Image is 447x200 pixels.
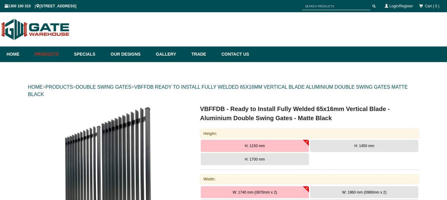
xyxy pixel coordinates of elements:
span: H: 1450 mm [354,144,374,148]
span: 1300 100 310 | [STREET_ADDRESS] [5,4,76,8]
a: Trade [188,46,218,62]
button: W: 1960 mm (0980mm x 2) [310,186,418,198]
span: H: 1700 mm [245,157,265,161]
h1: VBFFDB - Ready to Install Fully Welded 65x16mm Vertical Blade - Aluminium Double Swing Gates - Ma... [200,104,419,123]
a: VBFFDB READY TO INSTALL FULLY WELDED 65X16MM VERTICAL BLADE ALUMINIUM DOUBLE SWING GATES MATTE BLACK [28,84,408,97]
button: W: 1740 mm (0870mm x 2) [201,186,309,198]
div: Width: [200,174,419,184]
a: Products [32,46,71,62]
a: Home [7,46,32,62]
span: H: 1150 mm [245,144,265,148]
span: W: 1740 mm (0870mm x 2) [233,190,277,194]
a: Contact Us [218,46,249,62]
div: Height: [200,129,419,138]
span: W: 1960 mm (0980mm x 2) [342,190,387,194]
input: SEARCH PRODUCTS [302,2,370,10]
div: > > > [28,77,419,104]
span: Cart ( 0 ) [425,4,439,8]
a: HOME [28,84,43,90]
a: Our Designs [108,46,153,62]
button: H: 1150 mm [201,140,309,152]
a: PRODUCTS [46,84,73,90]
a: Gallery [153,46,188,62]
a: DOUBLE SWING GATES [76,84,131,90]
button: H: 1450 mm [310,140,418,152]
button: H: 1700 mm [201,153,309,165]
a: Specials [71,46,108,62]
a: Login/Register [390,4,413,8]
